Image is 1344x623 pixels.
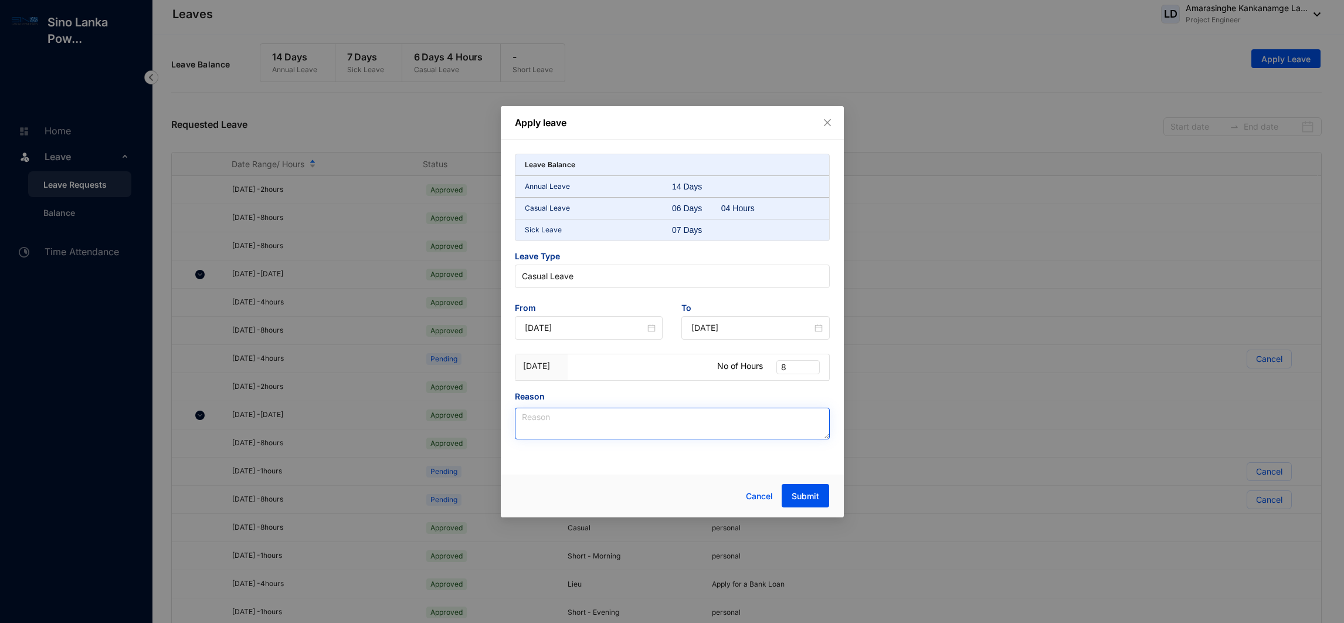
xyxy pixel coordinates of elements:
[523,360,560,372] p: [DATE]
[721,202,771,214] div: 04 Hours
[782,484,829,507] button: Submit
[672,181,721,192] div: 14 Days
[515,390,553,403] label: Reason
[525,202,673,214] p: Casual Leave
[515,250,830,265] span: Leave Type
[525,224,673,236] p: Sick Leave
[515,408,830,439] textarea: Reason
[525,181,673,192] p: Annual Leave
[792,490,819,502] span: Submit
[823,118,832,127] span: close
[515,116,830,130] p: Apply leave
[781,361,815,374] span: 8
[821,116,834,129] button: Close
[691,321,812,334] input: End Date
[672,224,721,236] div: 07 Days
[672,202,721,214] div: 06 Days
[746,490,773,503] span: Cancel
[525,321,646,334] input: Start Date
[717,360,763,372] p: No of Hours
[737,485,782,508] button: Cancel
[522,268,823,285] span: Casual Leave
[681,302,830,316] span: To
[515,302,663,316] span: From
[525,159,576,171] p: Leave Balance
